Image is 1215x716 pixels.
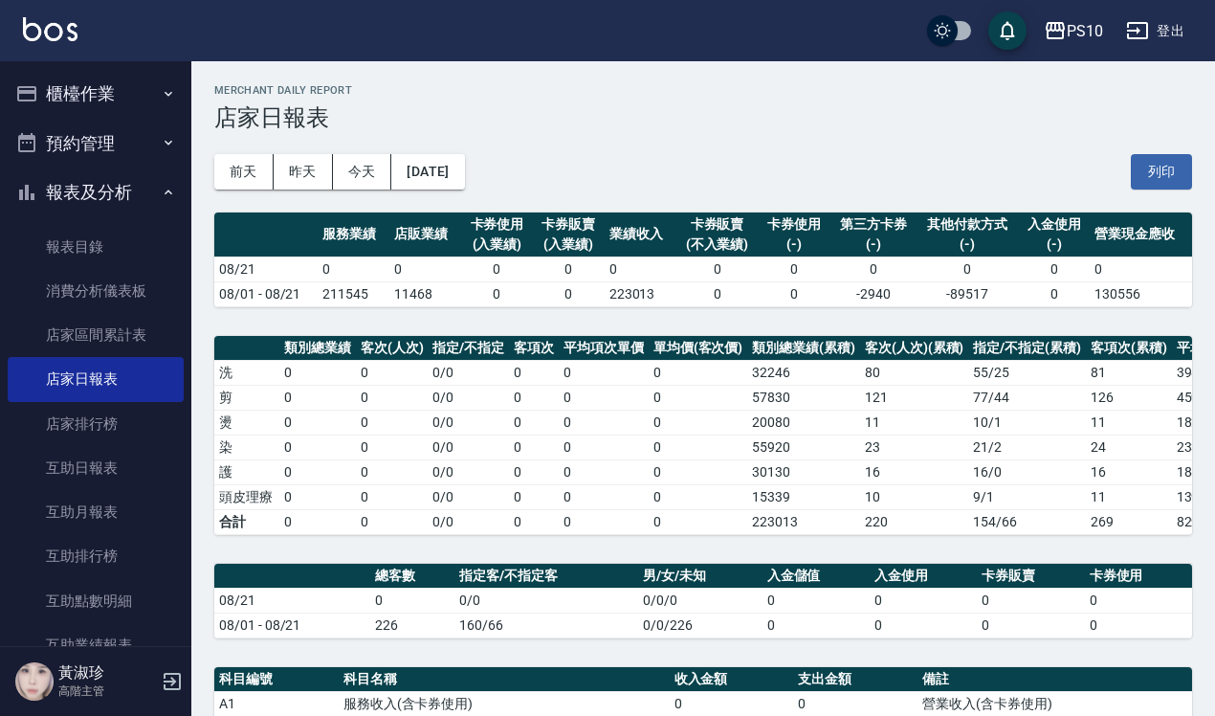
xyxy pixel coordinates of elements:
div: (-) [763,235,826,255]
td: 0 [279,385,356,410]
td: 0 [279,459,356,484]
td: 23 [860,435,969,459]
div: (-) [921,235,1014,255]
td: 0 [870,613,977,638]
td: 染 [214,435,279,459]
td: 0 [279,509,356,534]
td: 0 [649,410,748,435]
td: 0 / 0 [428,385,509,410]
a: 店家日報表 [8,357,184,401]
td: 洗 [214,360,279,385]
td: 0 [870,588,977,613]
td: -89517 [917,281,1019,306]
td: A1 [214,691,339,716]
td: 223013 [747,509,860,534]
a: 報表目錄 [8,225,184,269]
td: 0/0/226 [638,613,762,638]
th: 營業現金應收 [1090,213,1192,257]
th: 卡券使用 [1085,564,1192,589]
td: 0 / 0 [428,459,509,484]
td: 121 [860,385,969,410]
td: 0 [509,484,559,509]
td: 15339 [747,484,860,509]
td: 269 [1086,509,1172,534]
td: 55 / 25 [968,360,1086,385]
td: 24 [1086,435,1172,459]
td: 30130 [747,459,860,484]
div: (入業績) [538,235,600,255]
th: 男/女/未知 [638,564,762,589]
td: 0 [605,257,676,281]
td: 80 [860,360,969,385]
td: 0 [559,385,649,410]
th: 指定/不指定(累積) [968,336,1086,361]
td: 0 [762,588,870,613]
td: 20080 [747,410,860,435]
td: 0 [977,588,1084,613]
td: 0 [649,435,748,459]
th: 服務業績 [318,213,389,257]
button: 櫃檯作業 [8,69,184,119]
p: 高階主管 [58,682,156,700]
div: 第三方卡券 [834,214,912,235]
td: 10 / 1 [968,410,1086,435]
div: (-) [1024,235,1086,255]
td: 0 [1090,257,1192,281]
div: 其他付款方式 [921,214,1014,235]
div: 卡券販賣 [680,214,753,235]
td: 0 [356,509,429,534]
td: 0 [759,281,830,306]
td: 77 / 44 [968,385,1086,410]
td: 0 [559,435,649,459]
div: (不入業績) [680,235,753,255]
th: 總客數 [370,564,455,589]
th: 收入金額 [670,667,794,692]
td: 211545 [318,281,389,306]
th: 店販業績 [389,213,461,257]
td: 11 [1086,484,1172,509]
td: 226 [370,613,455,638]
td: 0 [533,281,605,306]
th: 科目編號 [214,667,339,692]
a: 互助排行榜 [8,534,184,578]
td: 11 [860,410,969,435]
td: 16 / 0 [968,459,1086,484]
td: 0 [917,257,1019,281]
div: 卡券使用 [763,214,826,235]
td: 0 [279,360,356,385]
td: 223013 [605,281,676,306]
td: 頭皮理療 [214,484,279,509]
td: 0 [793,691,917,716]
td: 32246 [747,360,860,385]
td: 0 [356,385,429,410]
td: 9 / 1 [968,484,1086,509]
td: 0 [559,509,649,534]
button: 列印 [1131,154,1192,190]
td: 0 [559,410,649,435]
th: 入金使用 [870,564,977,589]
button: 報表及分析 [8,168,184,217]
div: 入金使用 [1024,214,1086,235]
td: 0 [356,484,429,509]
td: 0 [533,257,605,281]
h3: 店家日報表 [214,104,1192,131]
th: 備註 [917,667,1192,692]
button: 昨天 [274,154,333,190]
button: 登出 [1118,13,1192,49]
td: 11 [1086,410,1172,435]
td: 08/21 [214,257,318,281]
div: (-) [834,235,912,255]
table: a dense table [214,564,1192,638]
th: 類別總業績(累積) [747,336,860,361]
th: 單均價(客次價) [649,336,748,361]
h2: Merchant Daily Report [214,84,1192,97]
td: 0 [356,410,429,435]
td: 16 [1086,459,1172,484]
td: 16 [860,459,969,484]
td: 0 [318,257,389,281]
td: -2940 [829,281,917,306]
td: 0 / 0 [428,435,509,459]
td: 0 [759,257,830,281]
td: 0/0 [428,509,509,534]
td: 0 [559,459,649,484]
